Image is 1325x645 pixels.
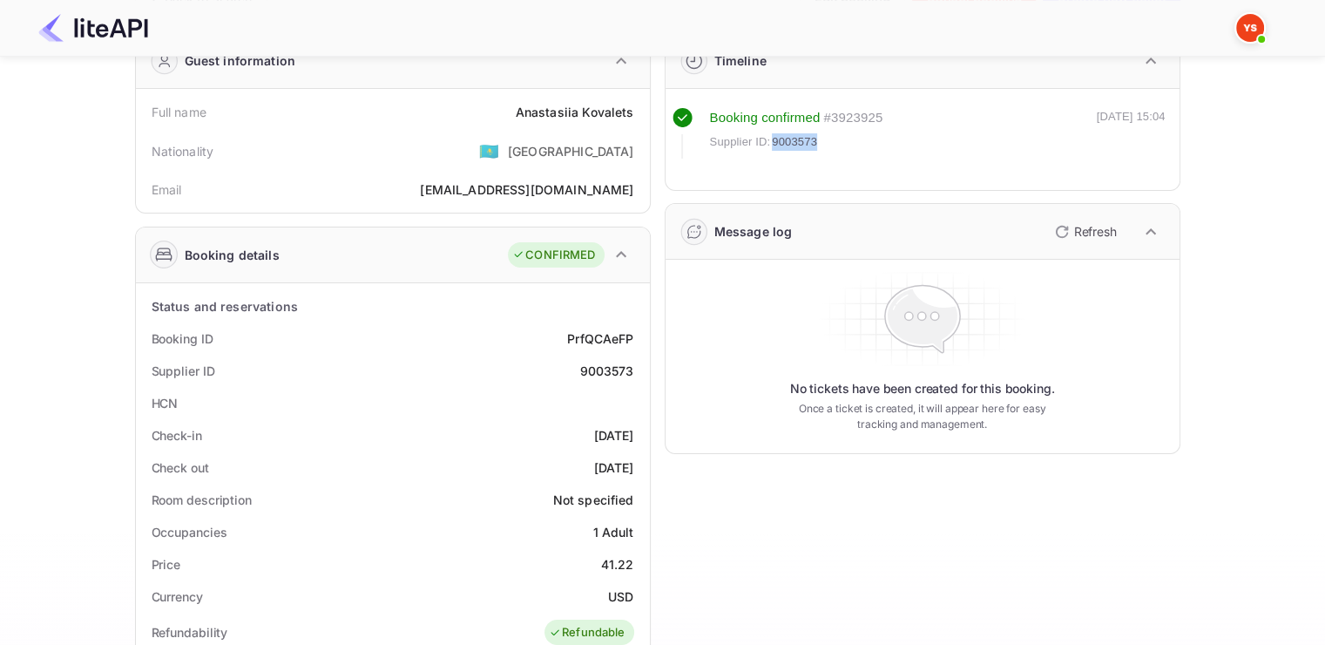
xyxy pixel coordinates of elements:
[579,362,633,380] div: 9003573
[772,133,817,151] span: 9003573
[1044,218,1124,246] button: Refresh
[516,103,634,121] div: Anastasiia Kovalets
[152,426,202,445] div: Check-in
[608,587,633,606] div: USD
[553,491,634,509] div: Not specified
[714,51,767,70] div: Timeline
[1236,14,1264,42] img: Yandex Support
[152,362,215,380] div: Supplier ID
[512,247,595,264] div: CONFIRMED
[594,426,634,445] div: [DATE]
[594,458,634,477] div: [DATE]
[152,329,213,348] div: Booking ID
[185,51,296,70] div: Guest information
[152,523,227,541] div: Occupancies
[152,491,252,509] div: Room description
[710,108,821,128] div: Booking confirmed
[592,523,633,541] div: 1 Adult
[152,142,214,160] div: Nationality
[152,623,228,642] div: Refundability
[710,133,771,151] span: Supplier ID:
[785,401,1060,432] p: Once a ticket is created, it will appear here for easy tracking and management.
[152,297,298,316] div: Status and reservations
[567,329,633,348] div: PrfQCAeFP
[38,14,148,42] img: LiteAPI Logo
[152,103,206,121] div: Full name
[508,142,634,160] div: [GEOGRAPHIC_DATA]
[1097,108,1166,159] div: [DATE] 15:04
[152,180,182,199] div: Email
[152,458,209,477] div: Check out
[479,135,499,166] span: United States
[823,108,882,128] div: # 3923925
[790,380,1055,397] p: No tickets have been created for this booking.
[714,222,793,241] div: Message log
[152,587,203,606] div: Currency
[152,394,179,412] div: HCN
[549,624,625,642] div: Refundable
[152,555,181,574] div: Price
[601,555,634,574] div: 41.22
[185,246,280,264] div: Booking details
[420,180,633,199] div: [EMAIL_ADDRESS][DOMAIN_NAME]
[1074,222,1117,241] p: Refresh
